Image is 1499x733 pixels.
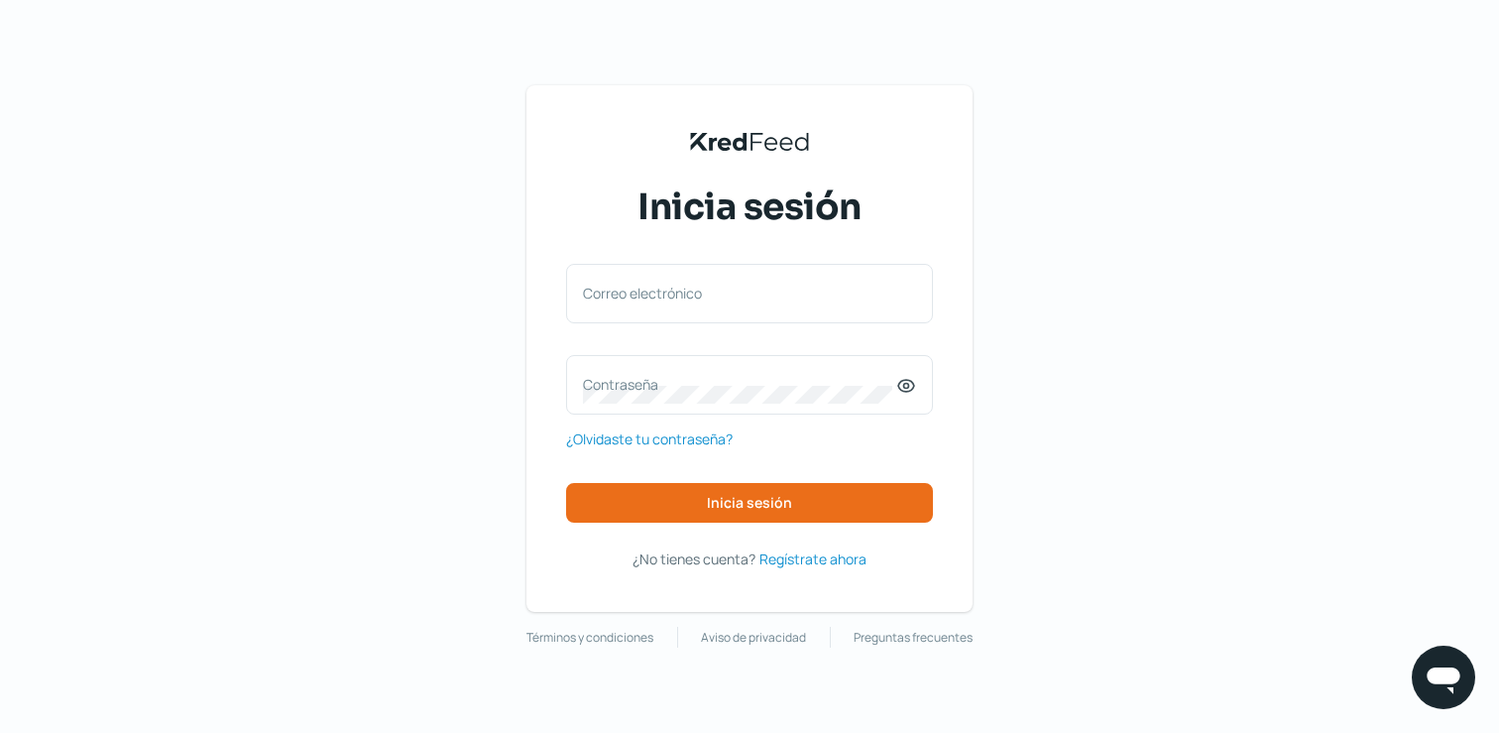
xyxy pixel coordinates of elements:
[701,627,806,649] a: Aviso de privacidad
[526,627,653,649] a: Términos y condiciones
[854,627,973,649] a: Preguntas frecuentes
[583,284,896,303] label: Correo electrónico
[583,375,896,394] label: Contraseña
[566,427,733,451] a: ¿Olvidaste tu contraseña?
[1424,658,1463,697] img: chatIcon
[637,183,862,232] span: Inicia sesión
[633,550,755,568] span: ¿No tienes cuenta?
[707,496,792,510] span: Inicia sesión
[759,547,866,571] a: Regístrate ahora
[566,483,933,523] button: Inicia sesión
